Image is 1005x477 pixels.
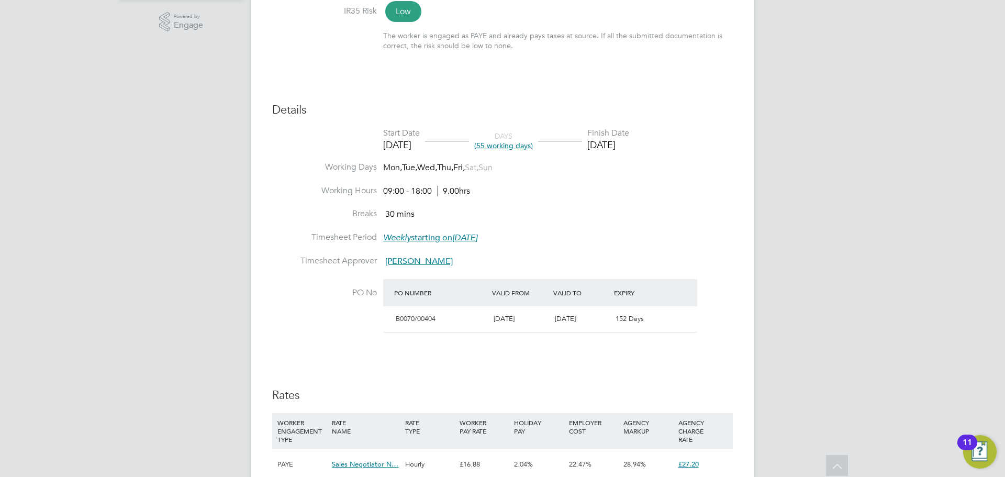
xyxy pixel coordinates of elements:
[383,232,411,243] em: Weekly
[174,21,203,30] span: Engage
[474,141,533,150] span: (55 working days)
[489,283,551,302] div: Valid From
[555,314,576,323] span: [DATE]
[272,208,377,219] label: Breaks
[385,256,453,267] span: [PERSON_NAME]
[272,287,377,298] label: PO No
[396,314,435,323] span: B0070/00404
[385,1,421,22] span: Low
[457,413,511,440] div: WORKER PAY RATE
[623,460,646,469] span: 28.94%
[383,186,470,197] div: 09:00 - 18:00
[469,131,538,150] div: DAYS
[402,162,417,173] span: Tue,
[383,232,477,243] span: starting on
[385,209,415,220] span: 30 mins
[272,388,733,403] h3: Rates
[569,460,591,469] span: 22.47%
[159,12,204,32] a: Powered byEngage
[383,139,420,151] div: [DATE]
[511,413,566,440] div: HOLIDAY PAY
[566,413,621,440] div: EMPLOYER COST
[272,162,377,173] label: Working Days
[676,413,730,449] div: AGENCY CHARGE RATE
[616,314,644,323] span: 152 Days
[437,162,453,173] span: Thu,
[465,162,478,173] span: Sat,
[963,435,997,469] button: Open Resource Center, 11 new notifications
[452,232,477,243] em: [DATE]
[621,413,675,440] div: AGENCY MARKUP
[272,6,377,17] label: IR35 Risk
[275,413,329,449] div: WORKER ENGAGEMENT TYPE
[453,162,465,173] span: Fri,
[403,413,457,440] div: RATE TYPE
[272,232,377,243] label: Timesheet Period
[587,139,629,151] div: [DATE]
[272,103,733,118] h3: Details
[272,185,377,196] label: Working Hours
[383,31,733,50] div: The worker is engaged as PAYE and already pays taxes at source. If all the submitted documentatio...
[963,442,972,456] div: 11
[392,283,489,302] div: PO Number
[551,283,612,302] div: Valid To
[478,162,493,173] span: Sun
[332,460,398,469] span: Sales Negotiator N…
[494,314,515,323] span: [DATE]
[437,186,470,196] span: 9.00hrs
[272,256,377,267] label: Timesheet Approver
[383,162,402,173] span: Mon,
[678,460,699,469] span: £27.20
[587,128,629,139] div: Finish Date
[514,460,533,469] span: 2.04%
[417,162,437,173] span: Wed,
[611,283,673,302] div: Expiry
[174,12,203,21] span: Powered by
[383,128,420,139] div: Start Date
[329,413,402,440] div: RATE NAME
